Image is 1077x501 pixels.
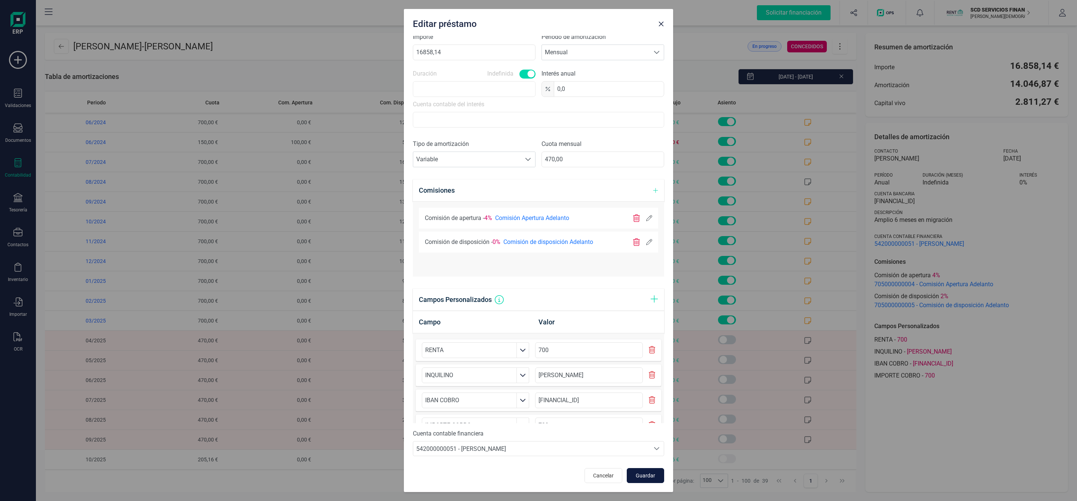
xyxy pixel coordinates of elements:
[484,214,492,223] span: 4%
[413,152,521,167] span: Variable
[593,472,614,479] span: Cancelar
[422,367,517,383] input: Campo
[413,100,484,109] label: Cuenta contable del interés
[541,69,664,78] label: Interés anual
[410,15,655,30] div: Editar préstamo
[535,342,642,358] input: Valor
[650,442,664,456] div: Seleccione una cuenta
[487,69,513,78] label: Indefinida
[416,445,506,452] span: 542000000051 - [PERSON_NAME]
[541,140,664,149] label: Cuota mensual
[495,214,627,223] span: Comisión Apertura Adelanto
[535,392,642,408] input: Valor
[413,33,536,42] label: Importe
[425,238,493,247] span: Comisión de disposición -
[422,418,517,433] input: Campo
[535,367,642,383] input: Valor
[542,45,650,60] span: Mensual
[422,342,517,358] input: Campo
[635,472,656,479] span: Guardar
[413,69,437,78] label: Duración
[538,317,658,327] h6: Valor
[503,238,627,247] span: Comisión de disposición Adelanto
[655,18,667,30] button: Close
[584,468,622,483] button: Cancelar
[419,185,455,196] h6: Comisiones
[422,392,517,408] input: Campo
[419,294,492,305] h6: Campos Personalizados
[493,238,500,247] span: 0%
[541,33,664,42] label: Período de amortización
[413,140,536,149] label: Tipo de amortización
[627,468,664,483] button: Guardar
[535,418,642,433] input: Valor
[419,317,538,327] h6: Campo
[413,429,484,438] label: Cuenta contable financiera
[425,214,484,223] span: Comisión de apertura -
